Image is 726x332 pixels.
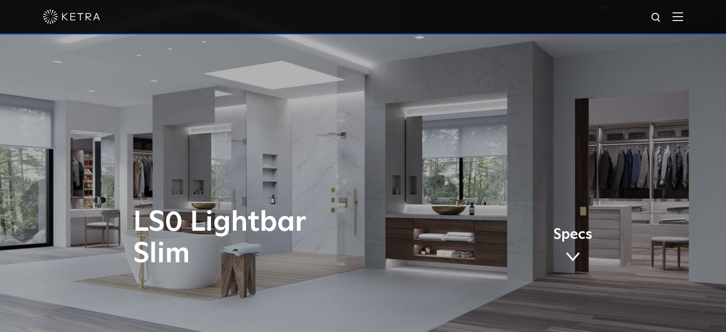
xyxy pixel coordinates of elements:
[651,12,663,24] img: search icon
[43,10,100,24] img: ketra-logo-2019-white
[553,228,592,265] a: Specs
[673,12,683,21] img: Hamburger%20Nav.svg
[553,228,592,242] span: Specs
[133,207,403,270] h1: LS0 Lightbar Slim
